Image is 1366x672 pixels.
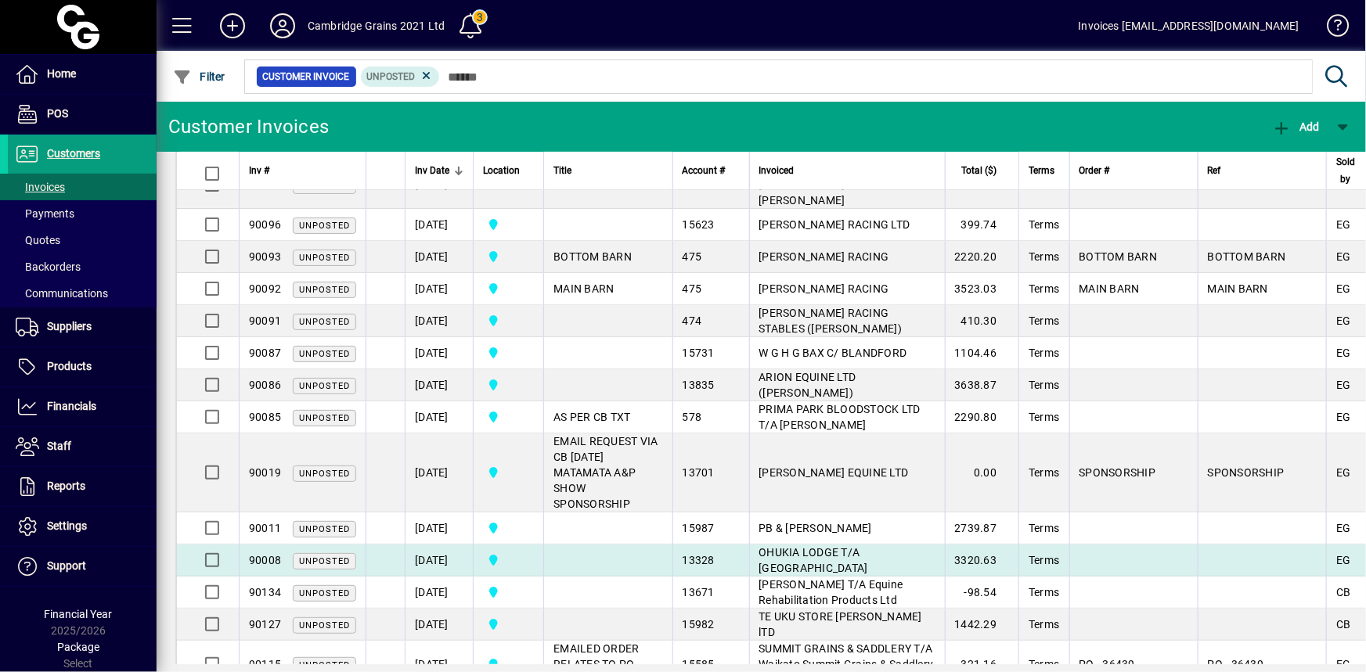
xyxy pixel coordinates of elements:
div: Cambridge Grains 2021 Ltd [308,13,445,38]
td: 3638.87 [945,369,1019,401]
span: EG [1336,314,1351,327]
span: 578 [683,411,702,423]
a: Invoices [8,174,157,200]
span: PO - 36439 [1208,658,1264,670]
span: Unposted [299,660,350,670]
mat-chip: Customer Invoice Status: Unposted [361,66,440,87]
span: Products [47,360,92,372]
a: Financials [8,387,157,426]
span: Reports [47,480,85,492]
span: Communications [16,287,108,300]
span: POS [47,107,68,120]
span: Financial Year [45,608,113,620]
span: PB & [PERSON_NAME] [759,522,873,534]
div: Title [553,162,662,179]
span: 13701 [683,466,715,479]
span: Ref [1208,162,1221,179]
span: Unposted [299,349,350,359]
span: Cambridge Grains 2021 Ltd [483,519,534,537]
td: [DATE] [405,609,473,641]
span: Sold by [1336,153,1355,188]
span: EG [1336,411,1351,423]
span: 90093 [249,250,281,263]
span: EG [1336,554,1351,566]
span: TE UKU STORE [PERSON_NAME] lTD [759,610,923,638]
span: Settings [47,519,87,532]
span: Terms [1029,554,1059,566]
a: Backorders [8,253,157,280]
td: [DATE] [405,433,473,512]
span: 15585 [683,658,715,670]
span: Customer Invoice [263,69,350,84]
td: [DATE] [405,241,473,273]
span: Cambridge Grains 2021 Ltd [483,376,534,393]
span: Cambridge Grains 2021 Ltd [483,312,534,329]
span: Unposted [299,413,350,423]
a: POS [8,95,157,134]
span: Quotes [16,234,60,246]
span: MAIN BARN [1079,282,1140,295]
span: Unposted [299,556,350,566]
span: ARION EQUINE LTD ([PERSON_NAME]) [759,371,856,399]
span: Unposted [367,71,416,82]
a: Suppliers [8,307,157,347]
span: [PERSON_NAME] RACING LTD [759,218,910,231]
span: 474 [683,314,702,327]
span: EG [1336,522,1351,534]
div: Account # [683,162,740,179]
td: [DATE] [405,544,473,577]
span: Terms [1029,162,1054,179]
span: Unposted [299,253,350,263]
span: Cambridge Grains 2021 Ltd [483,616,534,633]
span: Terms [1029,218,1059,231]
span: 90086 [249,379,281,391]
span: EG [1336,250,1351,263]
span: Terms [1029,586,1059,598]
td: 3523.03 [945,273,1019,305]
span: Unposted [299,285,350,295]
span: Title [553,162,571,179]
span: Terms [1029,466,1059,479]
td: [DATE] [405,369,473,401]
a: Staff [8,427,157,466]
span: Unposted [299,221,350,231]
span: Cambridge Grains 2021 Ltd [483,408,534,426]
span: 90091 [249,314,281,327]
td: 2220.20 [945,241,1019,273]
td: 0.00 [945,433,1019,512]
span: Cambridge Grains 2021 Ltd [483,248,534,265]
span: Terms [1029,347,1059,359]
span: W G H G BAX C/ BLANDFORD [759,347,907,359]
button: Add [207,12,258,40]
span: CB [1336,618,1351,631]
span: 15623 [683,218,715,231]
span: EG [1336,347,1351,359]
span: 15987 [683,522,715,534]
span: 13671 [683,586,715,598]
a: Reports [8,467,157,506]
span: BOTTOM BARN [1079,250,1158,263]
span: Unposted [299,588,350,598]
td: [DATE] [405,305,473,337]
span: Financials [47,400,96,412]
td: 1104.46 [945,337,1019,369]
span: 13835 [683,379,715,391]
span: Backorders [16,261,81,273]
span: SPONSORSHIP [1079,466,1156,479]
span: EG [1336,379,1351,391]
td: 1442.29 [945,609,1019,641]
button: Filter [169,63,229,91]
span: Cambridge Grains 2021 Ltd [483,344,534,361]
span: EG [1336,282,1351,295]
span: CB [1336,586,1351,598]
td: 399.74 [945,209,1019,241]
span: Cambridge Grains 2021 Ltd [483,464,534,481]
span: 15982 [683,618,715,631]
a: Home [8,55,157,94]
span: 475 [683,282,702,295]
span: Terms [1029,314,1059,327]
span: Cambridge Grains 2021 Ltd [483,584,534,601]
span: 90019 [249,466,281,479]
a: Products [8,347,157,386]
button: Profile [258,12,308,40]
